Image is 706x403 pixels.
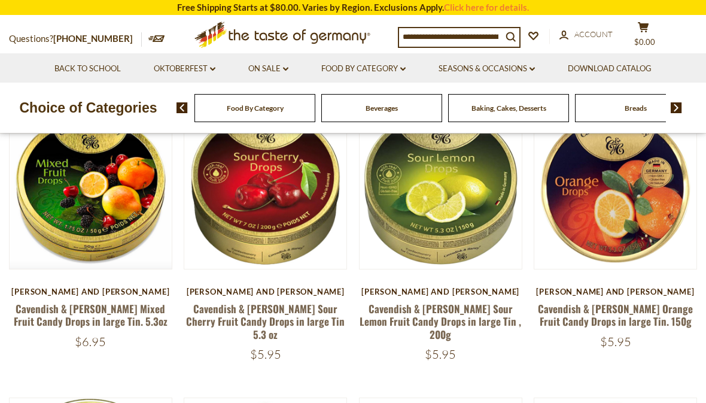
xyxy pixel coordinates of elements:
[154,62,215,75] a: Oktoberfest
[9,31,142,47] p: Questions?
[14,301,168,329] a: Cavendish & [PERSON_NAME] Mixed Fruit Candy Drops in large Tin. 5.3oz
[625,22,661,51] button: $0.00
[360,301,521,342] a: Cavendish & [PERSON_NAME] Sour Lemon Fruit Candy Drops in large Tin , 200g
[54,62,121,75] a: Back to School
[568,62,652,75] a: Download Catalog
[176,102,188,113] img: previous arrow
[444,2,529,13] a: Click here for details.
[671,102,682,113] img: next arrow
[634,37,655,47] span: $0.00
[625,104,647,113] a: Breads
[186,301,345,342] a: Cavendish & [PERSON_NAME] Sour Cherry Fruit Candy Drops in large Tin 5.3 oz
[359,287,522,296] div: [PERSON_NAME] and [PERSON_NAME]
[184,107,346,269] img: Cavendish
[53,33,133,44] a: [PHONE_NUMBER]
[360,107,522,269] img: Cavendish
[248,62,288,75] a: On Sale
[366,104,398,113] a: Beverages
[534,287,697,296] div: [PERSON_NAME] and [PERSON_NAME]
[559,28,613,41] a: Account
[471,104,546,113] a: Baking, Cakes, Desserts
[321,62,406,75] a: Food By Category
[9,287,172,296] div: [PERSON_NAME] and [PERSON_NAME]
[227,104,284,113] a: Food By Category
[574,29,613,39] span: Account
[184,287,347,296] div: [PERSON_NAME] and [PERSON_NAME]
[538,301,693,329] a: Cavendish & [PERSON_NAME] Orange Fruit Candy Drops in large Tin. 150g
[425,347,456,362] span: $5.95
[439,62,535,75] a: Seasons & Occasions
[600,334,631,349] span: $5.95
[10,107,172,269] img: Cavendish
[250,347,281,362] span: $5.95
[534,107,696,269] img: Cavendish
[75,334,106,349] span: $6.95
